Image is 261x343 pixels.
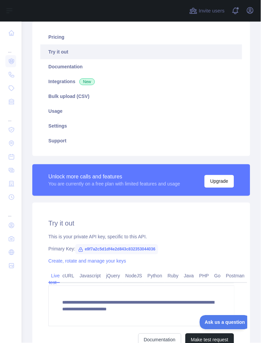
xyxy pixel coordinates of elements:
a: NodeJS [123,271,145,281]
a: Python [145,271,165,281]
a: Integrations New [40,74,242,89]
a: PHP [197,271,212,281]
div: This is your private API key, specific to this API. [48,234,234,240]
a: Bulk upload (CSV) [40,89,242,104]
h2: Try it out [48,219,234,228]
a: Live test [48,271,60,288]
div: ... [5,109,16,123]
div: Primary Key: [48,246,234,252]
a: Go [212,271,223,281]
a: Usage [40,104,242,118]
button: Invite users [188,5,226,16]
a: Support [40,133,242,148]
a: Pricing [40,30,242,44]
a: Create, rotate and manage your keys [48,259,126,264]
a: Java [181,271,197,281]
a: Postman [223,271,247,281]
a: Ruby [165,271,181,281]
a: Javascript [77,271,104,281]
iframe: Toggle Customer Support [200,315,248,330]
a: Documentation [40,59,242,74]
span: e9f7a2c5d1df4e2d843c832353044036 [75,244,158,254]
span: New [79,78,95,85]
div: ... [5,205,16,218]
div: Unlock more calls and features [48,173,180,181]
div: You are currently on a free plan with limited features and usage [48,181,180,187]
a: cURL [60,271,77,281]
a: Settings [40,118,242,133]
button: Upgrade [204,175,234,188]
a: Try it out [40,44,242,59]
div: ... [5,40,16,54]
span: Invite users [199,7,225,15]
a: jQuery [104,271,123,281]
